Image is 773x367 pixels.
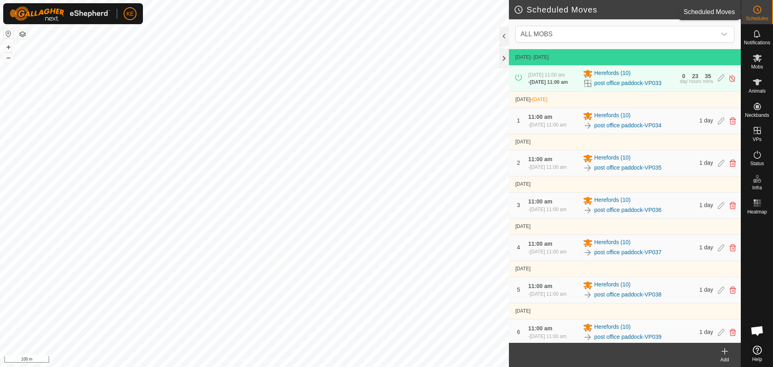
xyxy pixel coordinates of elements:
span: [DATE] [515,308,531,314]
div: mins [703,79,713,84]
span: 5 [517,286,520,293]
h2: Scheduled Moves [514,5,741,15]
span: Neckbands [745,113,769,118]
span: 11:00 am [528,156,552,162]
span: [DATE] [515,139,531,145]
a: post office paddock-VP038 [594,290,661,299]
span: 11:00 am [528,114,552,120]
div: - [528,248,566,255]
div: dropdown trigger [716,26,732,42]
img: To [583,121,593,131]
div: - [528,79,568,86]
span: [DATE] 11:00 am [530,164,566,170]
span: KE [126,10,134,18]
img: To [583,332,593,342]
div: day [680,79,687,84]
span: [DATE] [515,266,531,272]
span: Herefords (10) [594,69,630,79]
span: 1 day [699,329,713,335]
button: Reset Map [4,29,13,39]
span: Mobs [751,64,763,69]
a: Privacy Policy [223,357,253,364]
span: Status [750,161,764,166]
span: Heatmap [747,209,767,214]
span: [DATE] 11:00 am [530,291,566,297]
span: [DATE] 11:00 am [528,72,565,78]
span: Animals [748,89,766,93]
div: Open chat [745,319,769,343]
a: Help [741,342,773,365]
span: Herefords (10) [594,196,630,205]
span: Infra [752,185,762,190]
a: post office paddock-VP033 [594,79,661,87]
span: 1 day [699,160,713,166]
span: - [531,97,548,102]
span: [DATE] 11:00 am [530,249,566,255]
span: 1 [517,117,520,124]
span: 6 [517,329,520,335]
div: - [528,164,566,171]
span: Help [752,357,762,362]
div: - [528,290,566,298]
span: Herefords (10) [594,323,630,332]
div: 23 [692,73,699,79]
span: [DATE] 11:00 am [530,334,566,339]
span: ALL MOBS [521,31,552,37]
span: [DATE] [515,97,531,102]
span: 11:00 am [528,198,552,205]
a: post office paddock-VP035 [594,164,661,172]
button: Map Layers [18,29,27,39]
span: 11:00 am [528,283,552,289]
span: 11:00 am [528,325,552,332]
a: Contact Us [262,357,286,364]
a: post office paddock-VP036 [594,206,661,214]
span: Notifications [744,40,770,45]
img: To [583,163,593,173]
span: 1 day [699,244,713,251]
span: 1 day [699,117,713,124]
button: + [4,42,13,52]
img: To [583,205,593,215]
span: Herefords (10) [594,238,630,248]
a: post office paddock-VP037 [594,248,661,257]
div: - [528,206,566,213]
span: [DATE] 11:00 am [530,79,568,85]
div: 0 [682,73,685,79]
span: 1 day [699,286,713,293]
span: 3 [517,202,520,208]
div: - [528,121,566,129]
img: To [583,248,593,257]
span: [DATE] [515,54,531,60]
a: post office paddock-VP039 [594,333,661,341]
img: Turn off schedule move [728,74,736,83]
span: [DATE] 11:00 am [530,122,566,128]
span: [DATE] [532,97,548,102]
span: Schedules [746,16,768,21]
div: - [528,333,566,340]
span: VPs [752,137,761,142]
span: Herefords (10) [594,153,630,163]
a: post office paddock-VP034 [594,121,661,130]
span: [DATE] 11:00 am [530,207,566,212]
img: Gallagher Logo [10,6,110,21]
div: hours [689,79,701,84]
span: Herefords (10) [594,111,630,121]
img: To [583,290,593,300]
span: 11:00 am [528,241,552,247]
div: 35 [705,73,711,79]
span: Herefords (10) [594,280,630,290]
span: [DATE] [515,224,531,229]
div: Add [709,356,741,363]
span: 2 [517,160,520,166]
span: ALL MOBS [517,26,716,42]
span: 1 day [699,202,713,208]
button: – [4,53,13,62]
span: - [DATE] [531,54,549,60]
span: [DATE] [515,181,531,187]
span: 4 [517,244,520,251]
